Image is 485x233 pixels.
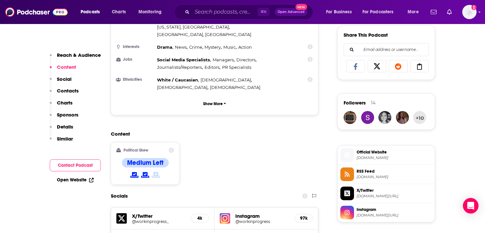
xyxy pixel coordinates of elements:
[403,7,427,17] button: open menu
[378,111,391,124] img: Stephymay10
[220,213,230,224] img: iconImage
[189,43,203,51] span: ,
[196,215,203,221] h5: 4k
[57,112,78,118] p: Sponsors
[203,102,223,106] p: Show More
[462,5,477,19] img: User Profile
[213,56,235,64] span: ,
[204,43,222,51] span: ,
[204,65,219,70] span: Editors
[132,213,186,219] h5: X/Twitter
[5,6,68,18] img: Podchaser - Follow, Share and Rate Podcasts
[238,44,252,50] span: Action
[108,7,130,17] a: Charts
[50,88,79,100] button: Contacts
[57,177,94,183] a: Open Website
[157,44,172,50] span: Drama
[157,32,251,37] span: [GEOGRAPHIC_DATA], [GEOGRAPHIC_DATA]
[357,188,432,193] span: X/Twitter
[50,112,78,124] button: Sponsors
[346,60,365,72] a: Share on Facebook
[235,219,289,224] a: @workinprogress
[213,57,234,62] span: Managers
[210,85,260,90] span: [DEMOGRAPHIC_DATA]
[157,23,230,31] span: ,
[57,124,73,130] p: Details
[192,7,257,17] input: Search podcasts, credits, & more...
[357,213,432,218] span: instagram.com/workinprogress
[116,45,154,49] h3: Interests
[50,124,73,136] button: Details
[127,159,164,167] h4: Medium Left
[236,56,256,64] span: ,
[326,7,352,17] span: For Business
[111,131,313,137] h2: Content
[157,56,211,64] span: ,
[444,6,454,18] a: Show notifications dropdown
[222,65,251,70] span: PR Specialists
[204,64,220,71] span: ,
[57,88,79,94] p: Contacts
[175,43,188,51] span: ,
[321,7,360,17] button: open menu
[157,57,210,62] span: Social Media Specialists
[116,78,154,82] h3: Ethnicities
[175,44,187,50] span: News
[223,43,237,51] span: ,
[134,7,170,17] button: open menu
[157,85,207,90] span: [DEMOGRAPHIC_DATA]
[50,76,72,88] button: Social
[236,57,256,62] span: Directors
[278,10,305,14] span: Open Advanced
[357,155,432,160] span: iheart.com
[462,5,477,19] button: Show profile menu
[157,65,202,70] span: Journalists/Reporters
[157,77,198,82] span: White / Caucasian
[371,100,375,106] div: 14
[124,148,148,153] h2: Political Skew
[157,64,203,71] span: ,
[340,148,432,162] a: Official Website[DOMAIN_NAME]
[462,5,477,19] span: Logged in as oliviaschaefers
[57,100,72,106] p: Charts
[57,52,101,58] p: Reach & Audience
[201,77,251,82] span: [DEMOGRAPHIC_DATA]
[389,60,408,72] a: Share on Reddit
[50,64,76,76] button: Content
[132,219,186,224] a: @workinprogress_
[180,5,319,19] div: Search podcasts, credits, & more...
[361,111,374,124] img: Alexee
[349,43,423,56] input: Email address or username...
[116,57,154,62] h3: Jobs
[112,7,126,17] span: Charts
[235,213,289,219] h5: Instagram
[396,111,409,124] img: hausofrhiannon
[362,7,394,17] span: For Podcasters
[157,84,208,91] span: ,
[357,207,432,213] span: Instagram
[138,7,162,17] span: Monitoring
[357,194,432,199] span: twitter.com/workinprogress_
[357,175,432,179] span: omnycontent.com
[50,52,101,64] button: Reach & Audience
[81,7,100,17] span: Podcasts
[344,32,388,38] h3: Share This Podcast
[428,6,439,18] a: Show notifications dropdown
[295,4,307,10] span: New
[275,8,308,16] button: Open AdvancedNew
[340,206,432,219] a: Instagram[DOMAIN_NAME][URL]
[413,111,426,124] button: +10
[344,43,429,56] div: Search followers
[471,5,477,10] svg: Add a profile image
[410,60,429,72] a: Copy Link
[257,8,269,16] span: ⌘ K
[340,187,432,200] a: X/Twitter[DOMAIN_NAME][URL]
[344,111,357,124] img: plattypoose
[57,64,76,70] p: Content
